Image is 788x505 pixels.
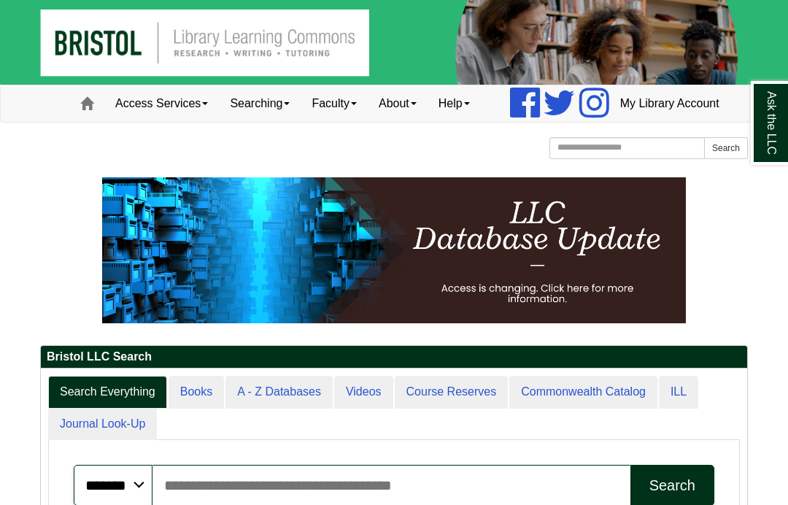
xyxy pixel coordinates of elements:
[219,85,301,122] a: Searching
[659,376,698,409] a: ILL
[368,85,428,122] a: About
[169,376,224,409] a: Books
[48,408,157,441] a: Journal Look-Up
[428,85,481,122] a: Help
[41,346,747,369] h2: Bristol LLC Search
[225,376,333,409] a: A - Z Databases
[649,477,695,494] div: Search
[509,376,657,409] a: Commonwealth Catalog
[704,137,748,159] button: Search
[395,376,509,409] a: Course Reserves
[301,85,368,122] a: Faculty
[102,177,686,323] img: HTML tutorial
[609,85,730,122] a: My Library Account
[104,85,219,122] a: Access Services
[48,376,167,409] a: Search Everything
[334,376,393,409] a: Videos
